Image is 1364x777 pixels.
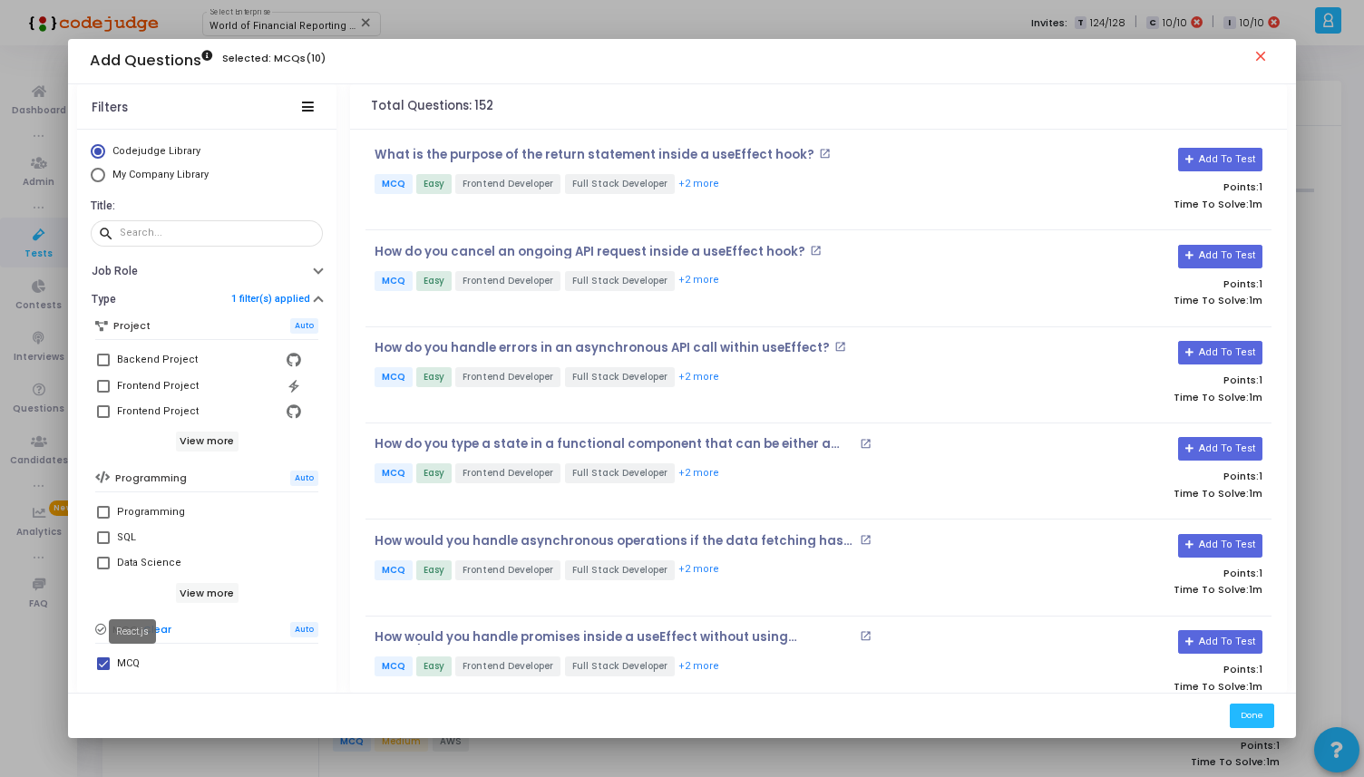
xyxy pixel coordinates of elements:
[455,463,560,483] span: Frontend Developer
[810,245,822,257] mat-icon: open_in_new
[1259,469,1262,483] span: 1
[565,656,675,676] span: Full Stack Developer
[109,619,156,644] div: React.js
[979,664,1262,675] p: Points:
[1249,392,1262,403] span: 1m
[677,658,720,675] button: +2 more
[565,271,675,291] span: Full Stack Developer
[416,656,452,676] span: Easy
[117,653,140,675] div: MCQ
[1178,630,1262,654] button: Add To Test
[1249,199,1262,210] span: 1m
[117,349,198,371] div: Backend Project
[979,295,1262,306] p: Time To Solve:
[98,225,120,241] mat-icon: search
[860,438,872,450] mat-icon: open_in_new
[979,471,1262,482] p: Points:
[92,293,116,306] h6: Type
[1259,277,1262,291] span: 1
[1259,566,1262,580] span: 1
[117,375,199,397] div: Frontend Project
[375,245,805,259] p: How do you cancel an ongoing API request inside a useEffect hook?
[117,401,199,422] div: Frontend Project
[677,369,720,386] button: +2 more
[979,181,1262,193] p: Points:
[819,148,831,160] mat-icon: open_in_new
[677,176,720,193] button: +2 more
[1259,373,1262,387] span: 1
[1178,341,1262,364] button: Add To Test
[290,622,318,637] span: Auto
[375,656,413,676] span: MCQ
[979,568,1262,579] p: Points:
[1259,662,1262,676] span: 1
[77,257,336,286] button: Job Role
[91,199,318,213] h6: Title:
[1178,437,1262,461] button: Add To Test
[979,584,1262,596] p: Time To Solve:
[375,174,413,194] span: MCQ
[455,367,560,387] span: Frontend Developer
[416,560,452,580] span: Easy
[979,374,1262,386] p: Points:
[117,501,185,523] div: Programming
[115,472,187,484] h6: Programming
[375,148,814,162] p: What is the purpose of the return statement inside a useEffect hook?
[1259,180,1262,194] span: 1
[565,560,675,580] span: Full Stack Developer
[1230,704,1274,728] button: Done
[375,341,830,355] p: How do you handle errors in an asynchronous API call within useEffect?
[112,145,200,157] span: Codejudge Library
[375,367,413,387] span: MCQ
[1249,681,1262,693] span: 1m
[222,53,326,64] h6: Selected: MCQs(10)
[416,271,452,291] span: Easy
[677,272,720,289] button: +2 more
[455,271,560,291] span: Frontend Developer
[375,437,855,452] p: How do you type a state in a functional component that can be either a string or null in TypeScript?
[375,534,855,549] p: How would you handle asynchronous operations if the data fetching has to be repeated on some stat...
[375,630,855,645] p: How would you handle promises inside a useEffect without using async/await?
[979,199,1262,210] p: Time To Solve:
[455,174,560,194] span: Frontend Developer
[455,560,560,580] span: Frontend Developer
[112,169,209,180] span: My Company Library
[1249,584,1262,596] span: 1m
[1252,48,1274,70] mat-icon: close
[120,228,316,238] input: Search...
[375,463,413,483] span: MCQ
[416,463,452,483] span: Easy
[979,488,1262,500] p: Time To Solve:
[1178,148,1262,171] button: Add To Test
[176,583,239,603] h6: View more
[860,534,872,546] mat-icon: open_in_new
[92,101,128,115] div: Filters
[416,367,452,387] span: Easy
[375,560,413,580] span: MCQ
[416,174,452,194] span: Easy
[91,144,323,187] mat-radio-group: Select Library
[1178,534,1262,558] button: Add To Test
[565,174,675,194] span: Full Stack Developer
[677,465,720,482] button: +2 more
[117,552,181,574] div: Data Science
[375,271,413,291] span: MCQ
[677,561,720,578] button: +2 more
[92,265,138,278] h6: Job Role
[979,392,1262,403] p: Time To Solve:
[117,527,136,549] div: SQL
[290,471,318,486] span: Auto
[1178,245,1262,268] button: Add To Test
[979,681,1262,693] p: Time To Solve:
[176,432,239,452] h6: View more
[290,318,318,334] span: Auto
[90,52,212,70] h3: Add Questions
[860,630,872,642] mat-icon: open_in_new
[1249,295,1262,306] span: 1m
[979,278,1262,290] p: Points:
[834,341,846,353] mat-icon: open_in_new
[113,320,151,332] h6: Project
[455,656,560,676] span: Frontend Developer
[231,293,310,305] a: 1 filter(s) applied
[565,367,675,387] span: Full Stack Developer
